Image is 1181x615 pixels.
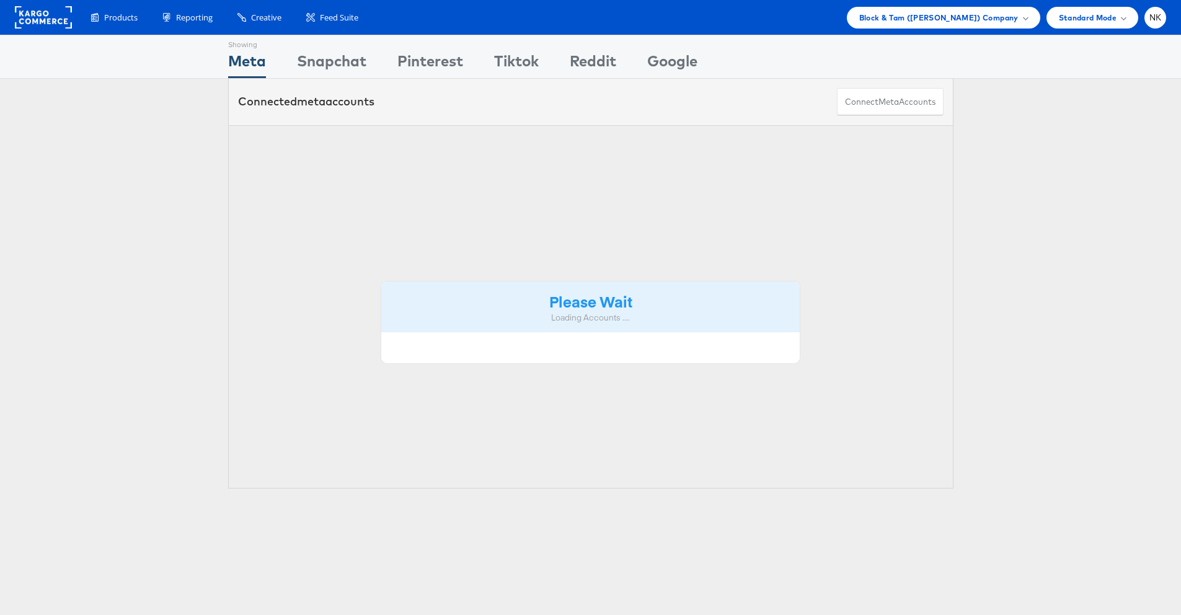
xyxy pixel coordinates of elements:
[104,12,138,24] span: Products
[228,50,266,78] div: Meta
[320,12,358,24] span: Feed Suite
[570,50,616,78] div: Reddit
[228,35,266,50] div: Showing
[1149,14,1162,22] span: NK
[397,50,463,78] div: Pinterest
[549,291,632,311] strong: Please Wait
[297,50,366,78] div: Snapchat
[647,50,697,78] div: Google
[494,50,539,78] div: Tiktok
[1059,11,1117,24] span: Standard Mode
[859,11,1019,24] span: Block & Tam ([PERSON_NAME]) Company
[238,94,374,110] div: Connected accounts
[878,96,899,108] span: meta
[297,94,325,108] span: meta
[251,12,281,24] span: Creative
[176,12,213,24] span: Reporting
[837,88,944,116] button: ConnectmetaAccounts
[391,312,791,324] div: Loading Accounts ....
